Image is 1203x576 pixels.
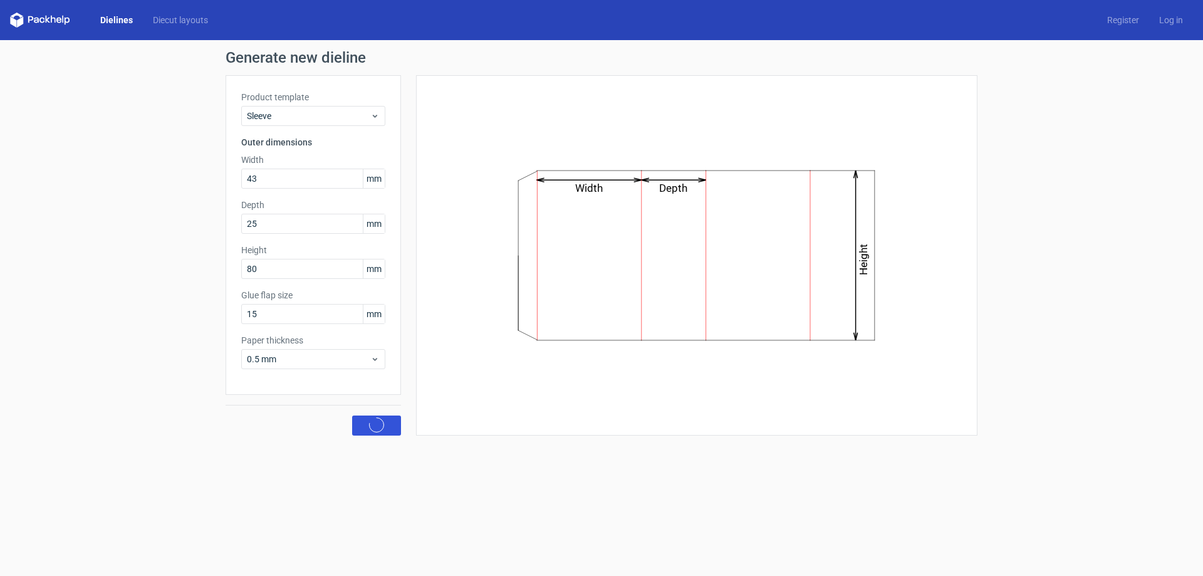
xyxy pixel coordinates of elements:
text: Height [858,244,870,275]
label: Height [241,244,385,256]
span: mm [363,169,385,188]
a: Dielines [90,14,143,26]
span: Sleeve [247,110,370,122]
span: mm [363,305,385,323]
text: Depth [660,182,688,194]
h1: Generate new dieline [226,50,977,65]
span: mm [363,214,385,233]
label: Depth [241,199,385,211]
h3: Outer dimensions [241,136,385,149]
label: Glue flap size [241,289,385,301]
label: Width [241,154,385,166]
span: mm [363,259,385,278]
label: Paper thickness [241,334,385,347]
a: Log in [1149,14,1193,26]
label: Product template [241,91,385,103]
text: Width [576,182,603,194]
a: Register [1097,14,1149,26]
a: Diecut layouts [143,14,218,26]
span: 0.5 mm [247,353,370,365]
